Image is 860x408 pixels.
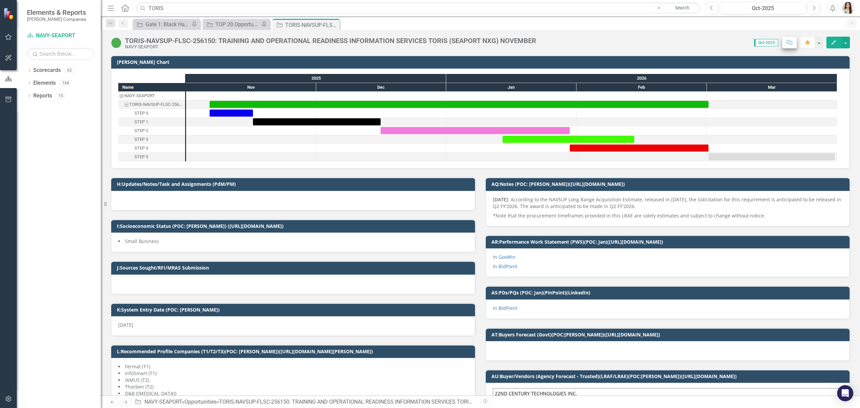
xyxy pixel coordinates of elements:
div: Task: Start date: 2026-01-14 End date: 2026-02-13 [503,136,634,143]
input: Search Below... [27,48,94,60]
h3: AT:Buyers Forecast (Govt)(POC:[PERSON_NAME])([URL][DOMAIN_NAME]) [491,332,846,337]
div: STEP 0 [118,109,185,118]
span: InfoSmart (T1) [125,370,157,376]
div: 15 [55,93,66,98]
a: In BidPoint [493,305,517,311]
div: STEP 2 [118,126,185,135]
div: STEP 1 [134,118,148,126]
input: Search ClearPoint... [136,2,700,14]
div: Task: Start date: 2026-01-30 End date: 2026-03-01 [570,145,708,152]
h3: [PERSON_NAME] Chart [117,59,846,65]
h3: J:Sources Sought/RFI/MRAS Submission [117,265,472,270]
div: Task: Start date: 2026-01-30 End date: 2026-03-01 [118,144,185,153]
h3: AR:Performance Work Statement (PWS)(POC: Jan)([URL][DOMAIN_NAME]) [491,239,846,244]
div: Jan [446,83,576,92]
div: TOP 20 Opportunities ([DATE] Process) [215,20,260,29]
div: Gate 1: Black Hat Schedule Report [145,20,190,29]
span: D&B ([MEDICAL_DATA]) [125,390,176,397]
div: STEP 4 [134,144,148,153]
div: Open Intercom Messenger [837,385,853,401]
div: Task: Start date: 2025-11-16 End date: 2025-12-16 [253,118,381,125]
a: Gate 1: Black Hat Schedule Report [134,20,190,29]
div: Mar [707,83,837,92]
div: TORIS-NAVSUP-FLSC-256150: TRAINING AND OPERATIONAL READINESS INFORMATION SERVICES TORIS (SEAPORT ... [285,21,338,29]
div: Task: Start date: 2026-03-01 End date: 2026-03-31 [118,153,185,161]
a: Reports [33,92,52,100]
span: [DATE] [118,322,133,328]
div: TORIS-NAVSUP-FLSC-256150: TRAINING AND OPERATIONAL READINESS INFORMATION SERVICES TORIS (SEAPORT ... [118,100,185,109]
span: Small Business [125,238,159,244]
div: Dec [316,83,446,92]
h3: L:Recommended Profile Companies (T1/T2/T3)(POC: [PERSON_NAME])([URL][DOMAIN_NAME][PERSON_NAME]) [117,349,472,354]
td: 22ND CENTURY TECHNOLOGIES INC. [493,389,843,399]
img: Janieva Castro [842,2,854,14]
a: Search [665,3,699,13]
div: Task: Start date: 2025-11-06 End date: 2026-03-01 [118,100,185,109]
span: Fermat (T1) [125,363,150,370]
a: In BidPoint [493,263,517,270]
a: Opportunities [184,399,216,405]
a: Elements [33,79,56,87]
a: In GovWin [493,254,516,260]
span: Thorben (T2) [125,383,154,390]
h3: H:Updates/Notes/Task and Assignments (PdM/PM) [117,181,472,187]
div: TORIS-NAVSUP-FLSC-256150: TRAINING AND OPERATIONAL READINESS INFORMATION SERVICES TORIS (SEAPORT ... [129,100,183,109]
h3: AQ:Notes (POC: [PERSON_NAME])([URL][DOMAIN_NAME]) [491,181,846,187]
a: TOP 20 Opportunities ([DATE] Process) [204,20,260,29]
div: TORIS-NAVSUP-FLSC-256150: TRAINING AND OPERATIONAL READINESS INFORMATION SERVICES TORIS (SEAPORT ... [219,399,542,405]
div: Nov [186,83,316,92]
a: NAVY-SEAPORT [27,32,94,40]
div: NAVY-SEAPORT [118,91,185,100]
h3: K:System Entry Date (POC: [PERSON_NAME]) [117,307,472,312]
img: Active [111,37,122,48]
button: Oct-2025 [720,2,806,14]
span: Elements & Reports [27,8,86,16]
div: STEP 5 [118,153,185,161]
h3: I:Socioeconomic Status (POC: [PERSON_NAME]) ([URL][DOMAIN_NAME]) [117,223,472,229]
div: STEP 2 [134,126,148,135]
div: Feb [576,83,707,92]
div: Task: NAVY-SEAPORT Start date: 2025-11-06 End date: 2025-11-07 [118,91,185,100]
span: IAMUS (T2) [125,377,149,383]
a: Scorecards [33,67,61,74]
div: STEP 4 [118,144,185,153]
div: STEP 1 [118,118,185,126]
div: Task: Start date: 2025-11-06 End date: 2026-03-01 [210,101,708,108]
div: Task: Start date: 2026-01-14 End date: 2026-02-13 [118,135,185,144]
div: Oct-2025 [722,4,804,12]
div: STEP 0 [134,109,148,118]
div: 2025 [186,74,446,83]
div: Task: Start date: 2025-11-16 End date: 2025-12-16 [118,118,185,126]
div: NAVY-SEAPORT [124,91,155,100]
div: Task: Start date: 2025-11-06 End date: 2025-11-16 [118,109,185,118]
div: STEP 5 [134,153,148,161]
div: 62 [64,68,75,73]
div: Task: Start date: 2025-12-16 End date: 2026-01-30 [118,126,185,135]
div: 168 [59,80,72,86]
a: NAVY-SEAPORT [144,399,182,405]
h3: AU:Buyer/Vendors (Agency Forecast - Trusted)(LRAF/LRAE)(POC:[PERSON_NAME])([URL][DOMAIN_NAME]) [491,374,846,379]
div: » » [135,398,475,406]
div: 2026 [446,74,837,83]
strong: [DATE] [493,196,508,203]
h3: AS:PDs/PQs (POC: Jan)(PinPoint)(LinkedIn) [491,290,846,295]
img: ClearPoint Strategy [3,7,16,20]
p: *Note that the procurement timeframes provided in this LRAE are solely estimates and subject to c... [493,211,843,219]
div: Name [118,83,185,91]
small: [PERSON_NAME] Companies [27,16,86,22]
div: TORIS-NAVSUP-FLSC-256150: TRAINING AND OPERATIONAL READINESS INFORMATION SERVICES TORIS (SEAPORT ... [125,37,536,44]
div: STEP 3 [118,135,185,144]
div: NAVY-SEAPORT [125,44,536,49]
div: Task: Start date: 2025-12-16 End date: 2026-01-30 [381,127,570,134]
div: Task: Start date: 2026-03-01 End date: 2026-03-31 [708,153,835,160]
span: Oct-2025 [754,39,778,46]
div: Task: Start date: 2025-11-06 End date: 2025-11-16 [210,110,253,117]
p: : According to the NAVSUP Long Range Acquisition Estimate, released in [DATE], the Solicitation f... [493,196,843,211]
div: STEP 3 [134,135,148,144]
